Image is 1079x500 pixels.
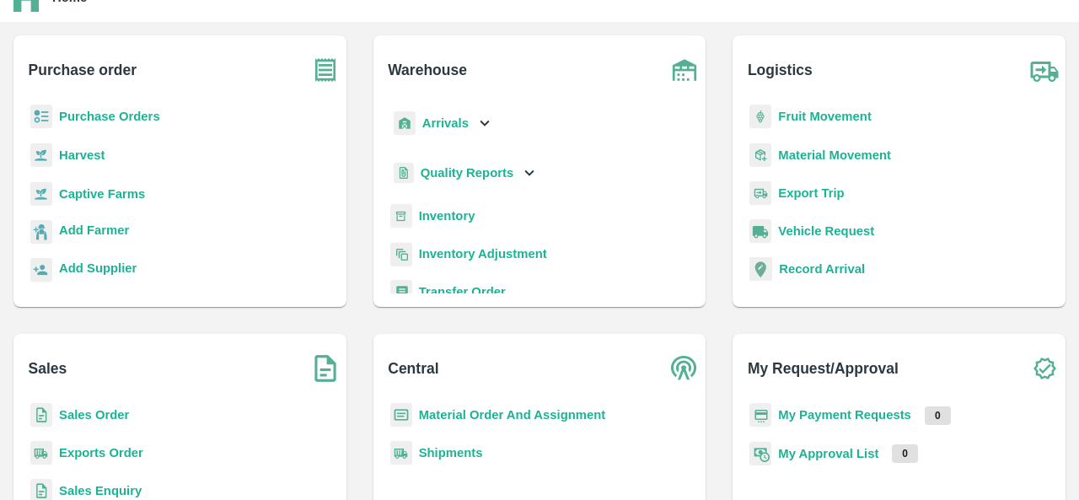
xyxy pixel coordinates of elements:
a: Vehicle Request [778,224,874,238]
a: Exports Order [59,446,143,460]
a: Add Farmer [59,221,129,244]
a: Harvest [59,148,105,162]
a: Transfer Order [419,285,506,298]
a: Purchase Orders [59,110,160,123]
img: recordArrival [749,257,772,281]
a: Add Supplier [59,259,137,282]
b: Add Supplier [59,261,137,275]
img: shipments [390,441,412,465]
img: central [663,347,706,390]
img: harvest [30,181,52,207]
a: Material Movement [778,148,891,162]
img: whTransfer [390,280,412,304]
a: Shipments [419,446,483,460]
b: Purchase order [29,58,137,82]
a: Sales Order [59,408,129,422]
b: Add Farmer [59,223,129,237]
b: Arrivals [422,116,469,130]
img: truck [1023,49,1066,91]
img: whInventory [390,204,412,228]
p: 0 [925,406,951,425]
img: fruit [749,105,771,129]
b: Warehouse [388,58,467,82]
img: delivery [749,181,771,206]
img: qualityReport [394,163,414,184]
a: My Payment Requests [778,408,911,422]
img: check [1023,347,1066,390]
a: Inventory [419,209,475,223]
img: soSales [304,347,346,390]
a: Inventory Adjustment [419,247,547,261]
img: centralMaterial [390,403,412,427]
a: Export Trip [778,186,844,200]
img: approval [749,441,771,466]
div: Quality Reports [390,156,539,191]
img: purchase [304,49,346,91]
b: Quality Reports [421,166,514,180]
b: Logistics [748,58,813,82]
b: Central [388,357,438,380]
a: Fruit Movement [778,110,872,123]
img: inventory [390,242,412,266]
img: reciept [30,105,52,129]
img: shipments [30,441,52,465]
p: 0 [892,444,918,463]
img: farmer [30,220,52,245]
a: Material Order And Assignment [419,408,606,422]
img: vehicle [749,219,771,244]
img: material [749,142,771,168]
img: whArrival [394,111,416,136]
a: Captive Farms [59,187,145,201]
img: warehouse [663,49,706,91]
a: Sales Enquiry [59,484,142,497]
a: Record Arrival [779,262,865,276]
img: payment [749,403,771,427]
img: harvest [30,142,52,168]
img: sales [30,403,52,427]
div: Arrivals [390,105,495,142]
a: My Approval List [778,447,878,460]
b: My Request/Approval [748,357,899,380]
img: supplier [30,258,52,282]
b: Sales [29,357,67,380]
